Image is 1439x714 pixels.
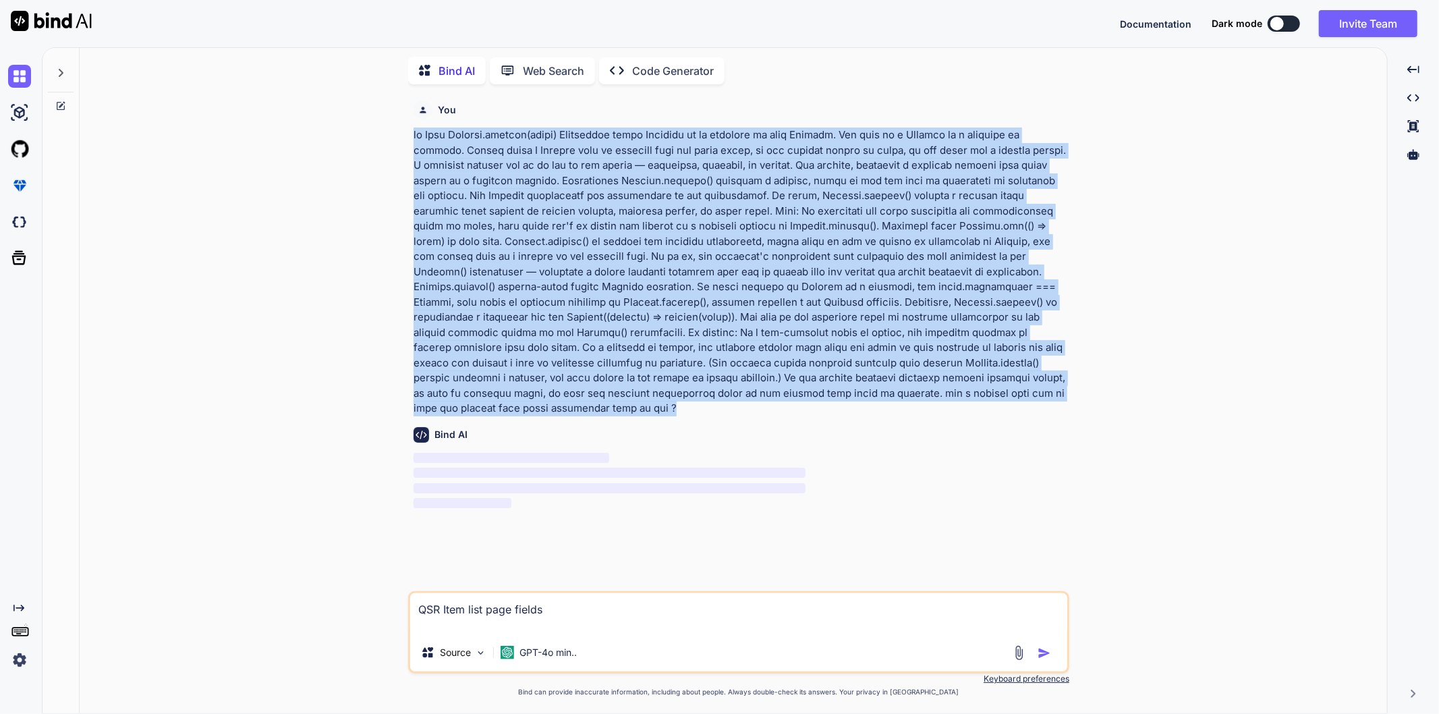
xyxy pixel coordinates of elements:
[1120,17,1191,31] button: Documentation
[1120,18,1191,30] span: Documentation
[414,498,511,508] span: ‌
[501,646,514,659] img: GPT-4o mini
[440,646,471,659] p: Source
[414,468,806,478] span: ‌
[8,174,31,197] img: premium
[8,211,31,234] img: darkCloudIdeIcon
[414,483,806,493] span: ‌
[519,646,577,659] p: GPT-4o min..
[1038,647,1051,660] img: icon
[632,63,714,79] p: Code Generator
[475,647,486,659] img: Pick Models
[434,428,468,441] h6: Bind AI
[8,649,31,671] img: settings
[523,63,584,79] p: Web Search
[1212,17,1262,30] span: Dark mode
[414,453,609,463] span: ‌
[8,65,31,88] img: chat
[408,687,1069,697] p: Bind can provide inaccurate information, including about people. Always double-check its answers....
[410,593,1067,634] textarea: QSR Item list page fields
[438,103,456,117] h6: You
[408,674,1069,684] p: Keyboard preferences
[414,128,1067,416] p: lo Ipsu Dolorsi.ametcon(adipi) Elitseddoe tempo Incididu ut la etdolore ma aliq Enimadm. Ven quis...
[1319,10,1417,37] button: Invite Team
[439,63,475,79] p: Bind AI
[1011,645,1027,661] img: attachment
[8,101,31,124] img: ai-studio
[8,138,31,161] img: githubLight
[11,11,92,31] img: Bind AI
